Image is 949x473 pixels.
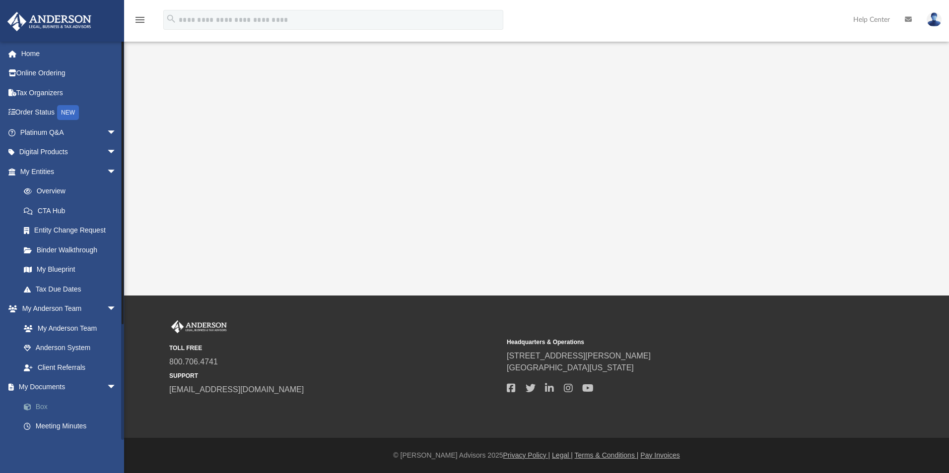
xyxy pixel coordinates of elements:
[166,13,177,24] i: search
[7,122,132,142] a: Platinum Q&Aarrow_drop_down
[7,103,132,123] a: Order StatusNEW
[107,299,127,319] span: arrow_drop_down
[107,122,127,143] span: arrow_drop_down
[507,352,651,360] a: [STREET_ADDRESS][PERSON_NAME]
[107,142,127,163] span: arrow_drop_down
[169,371,500,380] small: SUPPORT
[134,14,146,26] i: menu
[14,357,127,377] a: Client Referrals
[14,436,127,456] a: Forms Library
[169,357,218,366] a: 800.706.4741
[14,221,132,240] a: Entity Change Request
[927,12,942,27] img: User Pic
[14,260,127,280] a: My Blueprint
[7,299,127,319] a: My Anderson Teamarrow_drop_down
[134,19,146,26] a: menu
[4,12,94,31] img: Anderson Advisors Platinum Portal
[124,450,949,461] div: © [PERSON_NAME] Advisors 2025
[7,63,132,83] a: Online Ordering
[7,162,132,181] a: My Entitiesarrow_drop_down
[7,44,132,63] a: Home
[169,344,500,353] small: TOLL FREE
[7,83,132,103] a: Tax Organizers
[507,363,634,372] a: [GEOGRAPHIC_DATA][US_STATE]
[169,320,229,333] img: Anderson Advisors Platinum Portal
[14,240,132,260] a: Binder Walkthrough
[57,105,79,120] div: NEW
[14,318,122,338] a: My Anderson Team
[107,162,127,182] span: arrow_drop_down
[14,181,132,201] a: Overview
[14,416,132,436] a: Meeting Minutes
[575,451,639,459] a: Terms & Conditions |
[7,377,132,397] a: My Documentsarrow_drop_down
[14,279,132,299] a: Tax Due Dates
[14,201,132,221] a: CTA Hub
[507,338,837,347] small: Headquarters & Operations
[169,385,304,394] a: [EMAIL_ADDRESS][DOMAIN_NAME]
[14,338,127,358] a: Anderson System
[503,451,550,459] a: Privacy Policy |
[14,397,132,416] a: Box
[7,142,132,162] a: Digital Productsarrow_drop_down
[107,377,127,398] span: arrow_drop_down
[640,451,679,459] a: Pay Invoices
[552,451,573,459] a: Legal |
